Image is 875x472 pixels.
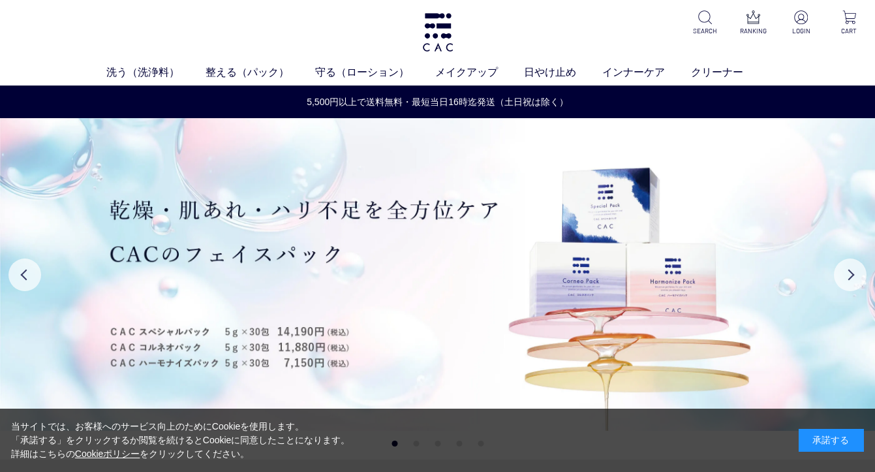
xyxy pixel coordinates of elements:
[206,65,315,80] a: 整える（パック）
[524,65,602,80] a: 日やけ止め
[690,10,720,36] a: SEARCH
[421,13,455,52] img: logo
[834,26,865,36] p: CART
[11,420,350,461] div: 当サイトでは、お客様へのサービス向上のためにCookieを使用します。 「承諾する」をクリックするか閲覧を続けるとCookieに同意したことになります。 詳細はこちらの をクリックしてください。
[435,65,524,80] a: メイクアップ
[106,65,206,80] a: 洗う（洗浄料）
[786,10,816,36] a: LOGIN
[737,10,768,36] a: RANKING
[834,10,865,36] a: CART
[786,26,816,36] p: LOGIN
[75,448,140,459] a: Cookieポリシー
[602,65,691,80] a: インナーケア
[834,259,867,291] button: Next
[8,259,41,291] button: Previous
[691,65,769,80] a: クリーナー
[690,26,720,36] p: SEARCH
[1,95,874,109] a: 5,500円以上で送料無料・最短当日16時迄発送（土日祝は除く）
[799,429,864,452] div: 承諾する
[315,65,435,80] a: 守る（ローション）
[737,26,768,36] p: RANKING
